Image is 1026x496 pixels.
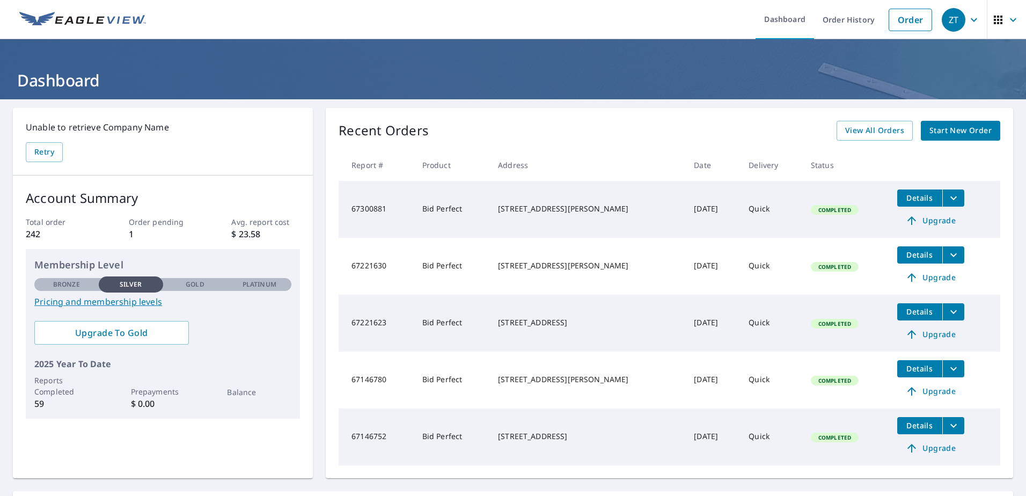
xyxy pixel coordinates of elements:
button: detailsBtn-67146752 [897,417,942,434]
button: filesDropdownBtn-67221623 [942,303,964,320]
span: Upgrade [904,385,958,398]
span: Completed [812,263,858,271]
p: Reports Completed [34,375,99,397]
td: Bid Perfect [414,295,489,352]
button: Retry [26,142,63,162]
span: Completed [812,434,858,441]
a: Upgrade [897,383,964,400]
td: Quick [740,409,802,465]
th: Delivery [740,149,802,181]
p: Platinum [243,280,276,289]
span: Start New Order [929,124,992,137]
p: 242 [26,228,94,240]
p: Balance [227,386,291,398]
span: Retry [34,145,54,159]
p: 59 [34,397,99,410]
span: Upgrade [904,328,958,341]
div: [STREET_ADDRESS] [498,431,677,442]
span: Details [904,363,936,374]
th: Date [685,149,740,181]
p: Silver [120,280,142,289]
td: 67221623 [339,295,414,352]
button: filesDropdownBtn-67146752 [942,417,964,434]
button: detailsBtn-67146780 [897,360,942,377]
td: Bid Perfect [414,352,489,409]
span: Details [904,420,936,431]
td: [DATE] [685,295,740,352]
td: Bid Perfect [414,181,489,238]
div: [STREET_ADDRESS][PERSON_NAME] [498,260,677,271]
a: Upgrade [897,326,964,343]
td: Quick [740,352,802,409]
td: 67146780 [339,352,414,409]
button: detailsBtn-67221630 [897,246,942,264]
a: Upgrade To Gold [34,321,189,345]
p: Order pending [129,216,197,228]
a: Upgrade [897,212,964,229]
span: Upgrade [904,214,958,227]
span: View All Orders [845,124,904,137]
div: [STREET_ADDRESS][PERSON_NAME] [498,203,677,214]
span: Completed [812,377,858,384]
th: Status [802,149,889,181]
img: EV Logo [19,12,146,28]
span: Completed [812,206,858,214]
p: 2025 Year To Date [34,358,291,370]
p: Bronze [53,280,80,289]
p: Membership Level [34,258,291,272]
p: $ 23.58 [231,228,300,240]
a: Pricing and membership levels [34,295,291,308]
td: Quick [740,181,802,238]
p: Account Summary [26,188,300,208]
div: [STREET_ADDRESS] [498,317,677,328]
th: Report # [339,149,414,181]
button: filesDropdownBtn-67146780 [942,360,964,377]
p: Prepayments [131,386,195,397]
div: ZT [942,8,965,32]
button: detailsBtn-67300881 [897,189,942,207]
button: filesDropdownBtn-67221630 [942,246,964,264]
span: Upgrade [904,442,958,455]
td: [DATE] [685,409,740,465]
span: Details [904,193,936,203]
td: 67221630 [339,238,414,295]
h1: Dashboard [13,69,1013,91]
td: [DATE] [685,352,740,409]
td: Quick [740,238,802,295]
p: Avg. report cost [231,216,300,228]
a: View All Orders [837,121,913,141]
p: Unable to retrieve Company Name [26,121,300,134]
a: Start New Order [921,121,1000,141]
td: Bid Perfect [414,238,489,295]
th: Product [414,149,489,181]
p: Recent Orders [339,121,429,141]
a: Order [889,9,932,31]
p: Gold [186,280,204,289]
span: Completed [812,320,858,327]
td: 67146752 [339,409,414,465]
td: Bid Perfect [414,409,489,465]
p: 1 [129,228,197,240]
p: Total order [26,216,94,228]
td: Quick [740,295,802,352]
td: 67300881 [339,181,414,238]
button: filesDropdownBtn-67300881 [942,189,964,207]
div: [STREET_ADDRESS][PERSON_NAME] [498,374,677,385]
button: detailsBtn-67221623 [897,303,942,320]
td: [DATE] [685,181,740,238]
a: Upgrade [897,269,964,286]
th: Address [489,149,685,181]
span: Details [904,307,936,317]
p: $ 0.00 [131,397,195,410]
span: Upgrade [904,271,958,284]
a: Upgrade [897,440,964,457]
span: Details [904,250,936,260]
td: [DATE] [685,238,740,295]
span: Upgrade To Gold [43,327,180,339]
